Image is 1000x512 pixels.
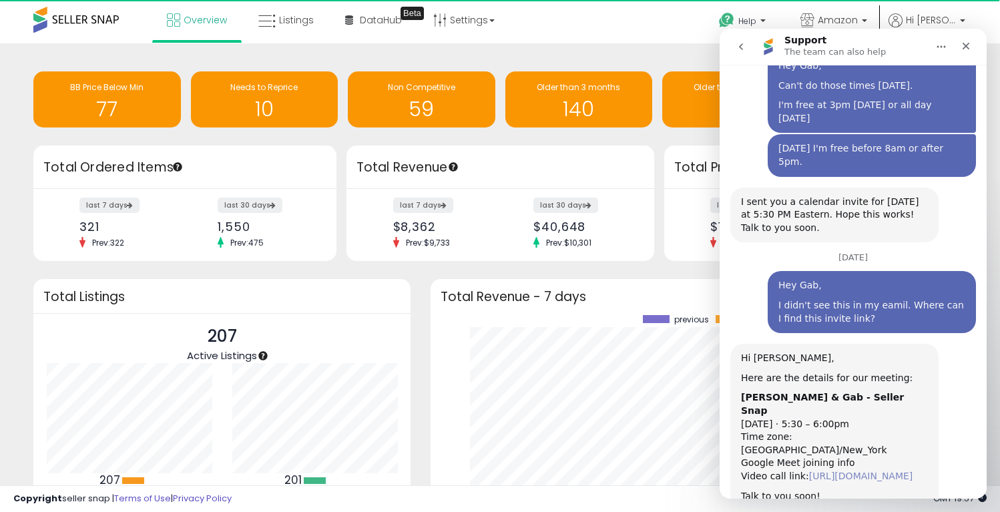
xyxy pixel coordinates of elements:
[21,461,208,475] div: Talk to you soon!
[710,198,770,213] label: last 7 days
[184,13,227,27] span: Overview
[85,237,131,248] span: Prev: 322
[718,12,735,29] i: Get Help
[393,220,490,234] div: $8,362
[21,323,208,336] div: Hi [PERSON_NAME],
[669,98,803,120] h1: 0
[11,315,219,482] div: Hi [PERSON_NAME],Here are the details for our meeting:[PERSON_NAME] & Gab - Seller Snap[DATE] · 5...
[533,220,630,234] div: $40,648
[11,315,256,493] div: Gab says…
[79,198,140,213] label: last 7 days
[230,81,298,93] span: Needs to Reprice
[533,198,598,213] label: last 30 days
[388,81,455,93] span: Non Competitive
[818,13,858,27] span: Amazon
[279,13,314,27] span: Listings
[13,492,62,505] strong: Copyright
[674,315,709,324] span: previous
[401,7,424,20] div: Tooltip anchor
[21,402,208,428] div: Time zone: [GEOGRAPHIC_DATA]/New_York
[218,220,312,234] div: 1,550
[173,492,232,505] a: Privacy Policy
[505,71,653,127] a: Older than 3 months 140
[539,237,598,248] span: Prev: $10,301
[99,472,120,488] b: 207
[187,348,257,362] span: Active Listings
[21,343,208,356] div: Here are the details for our meeting:
[662,71,810,127] a: Older than 6 months 0
[21,428,208,441] div: Google Meet joining info
[198,98,332,120] h1: 10
[284,472,302,488] b: 201
[224,237,270,248] span: Prev: 475
[399,237,457,248] span: Prev: $9,733
[13,493,232,505] div: seller snap | |
[906,13,956,27] span: Hi [PERSON_NAME]
[218,198,282,213] label: last 30 days
[393,198,453,213] label: last 7 days
[674,158,957,177] h3: Total Profit
[43,158,326,177] h3: Total Ordered Items
[354,98,489,120] h1: 59
[348,71,495,127] a: Non Competitive 59
[172,161,184,173] div: Tooltip anchor
[441,292,957,302] h3: Total Revenue - 7 days
[43,292,401,302] h3: Total Listings
[512,98,646,120] h1: 140
[89,442,194,453] a: [URL][DOMAIN_NAME]
[537,81,620,93] span: Older than 3 months
[21,441,208,455] div: Video call link:
[191,71,338,127] a: Needs to Reprice 10
[716,237,769,248] span: Prev: $1,713
[889,13,965,43] a: Hi [PERSON_NAME]
[187,324,257,349] p: 207
[708,2,779,43] a: Help
[21,363,184,387] b: [PERSON_NAME] & Gab - Seller Snap
[360,13,402,27] span: DataHub
[694,81,778,93] span: Older than 6 months
[738,15,756,27] span: Help
[356,158,644,177] h3: Total Revenue
[720,29,987,499] iframe: Intercom live chat
[447,161,459,173] div: Tooltip anchor
[257,350,269,362] div: Tooltip anchor
[710,220,805,234] div: $1,439
[70,81,144,93] span: BB Price Below Min
[114,492,171,505] a: Terms of Use
[21,389,208,403] div: [DATE] · 5:30 – 6:00pm
[79,220,174,234] div: 321
[33,71,181,127] a: BB Price Below Min 77
[40,98,174,120] h1: 77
